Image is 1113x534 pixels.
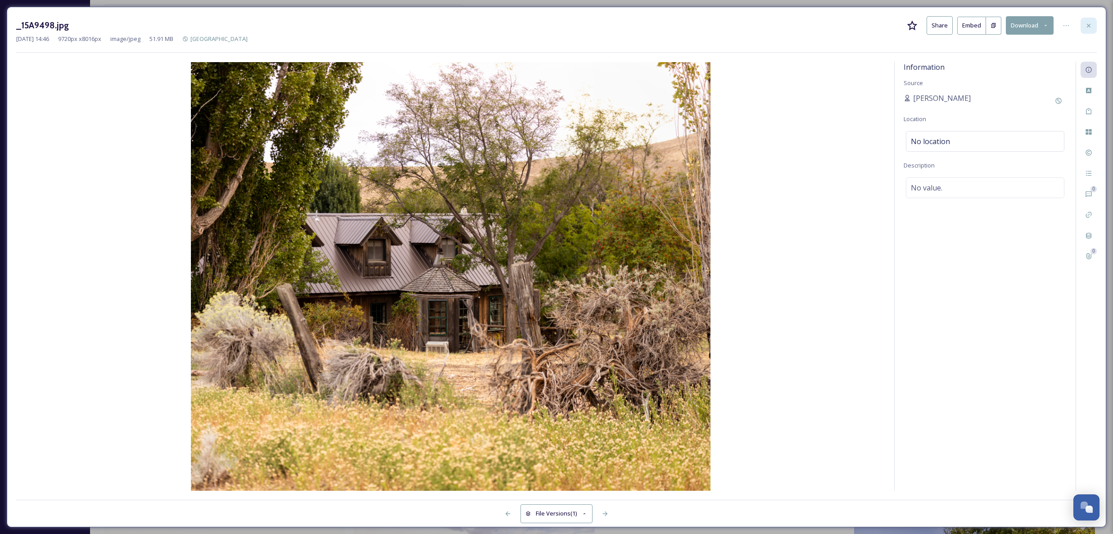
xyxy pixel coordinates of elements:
span: Information [904,62,945,72]
span: Location [904,115,926,123]
span: 51.91 MB [149,35,173,43]
button: File Versions(1) [520,504,593,523]
button: Share [927,16,953,35]
button: Download [1006,16,1054,35]
button: Embed [957,17,986,35]
span: No value. [911,182,942,193]
span: [GEOGRAPHIC_DATA] [190,35,248,43]
span: image/jpeg [110,35,140,43]
div: 0 [1090,248,1097,254]
button: Open Chat [1073,494,1099,520]
span: No location [911,136,950,147]
img: _15A9498.jpg [16,62,885,491]
span: 9720 px x 8016 px [58,35,101,43]
span: [PERSON_NAME] [913,93,971,104]
h3: _15A9498.jpg [16,19,69,32]
span: Source [904,79,923,87]
div: 0 [1090,186,1097,192]
span: [DATE] 14:46 [16,35,49,43]
span: Description [904,161,935,169]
